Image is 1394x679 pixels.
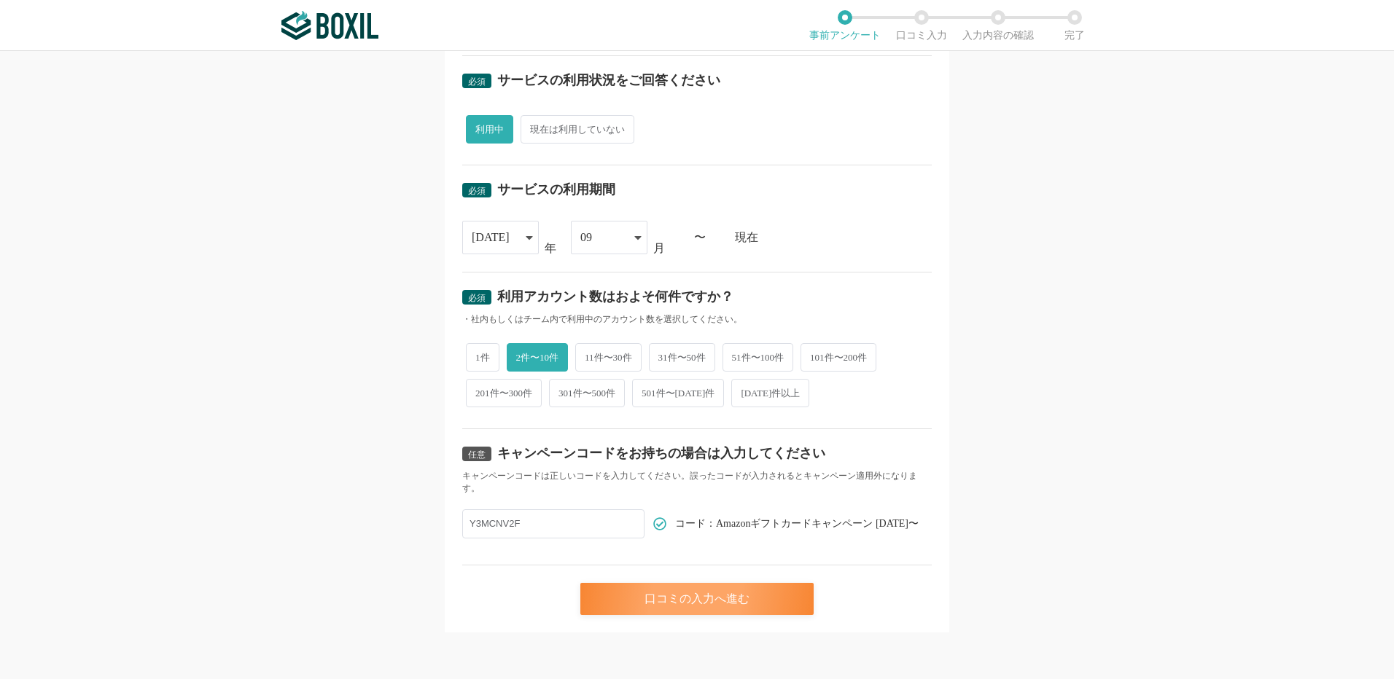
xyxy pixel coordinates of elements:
[497,74,720,87] div: サービスの利用状況をご回答ください
[735,232,932,243] div: 現在
[468,293,486,303] span: 必須
[468,76,486,87] span: 必須
[801,343,876,372] span: 101件〜200件
[521,115,634,144] span: 現在は利用していない
[466,379,542,407] span: 201件〜300件
[466,343,499,372] span: 1件
[580,583,814,615] div: 口コミの入力へ進む
[497,290,733,303] div: 利用アカウント数はおよそ何件ですか？
[649,343,715,372] span: 31件〜50件
[466,115,513,144] span: 利用中
[472,221,510,254] div: [DATE]
[549,379,625,407] span: 301件〜500件
[281,11,378,40] img: ボクシルSaaS_ロゴ
[462,313,932,326] div: ・社内もしくはチーム内で利用中のアカウント数を選択してください。
[468,186,486,196] span: 必須
[580,221,592,254] div: 09
[806,10,883,41] li: 事前アンケート
[632,379,724,407] span: 501件〜[DATE]件
[731,379,809,407] span: [DATE]件以上
[883,10,959,41] li: 口コミ入力
[959,10,1036,41] li: 入力内容の確認
[653,243,665,254] div: 月
[1036,10,1113,41] li: 完了
[462,470,932,495] div: キャンペーンコードは正しいコードを入力してください。誤ったコードが入力されるとキャンペーン適用外になります。
[468,450,486,460] span: 任意
[575,343,642,372] span: 11件〜30件
[497,447,825,460] div: キャンペーンコードをお持ちの場合は入力してください
[507,343,569,372] span: 2件〜10件
[545,243,556,254] div: 年
[723,343,794,372] span: 51件〜100件
[675,519,919,529] span: コード：Amazonギフトカードキャンペーン [DATE]〜
[497,183,615,196] div: サービスの利用期間
[694,232,706,243] div: 〜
